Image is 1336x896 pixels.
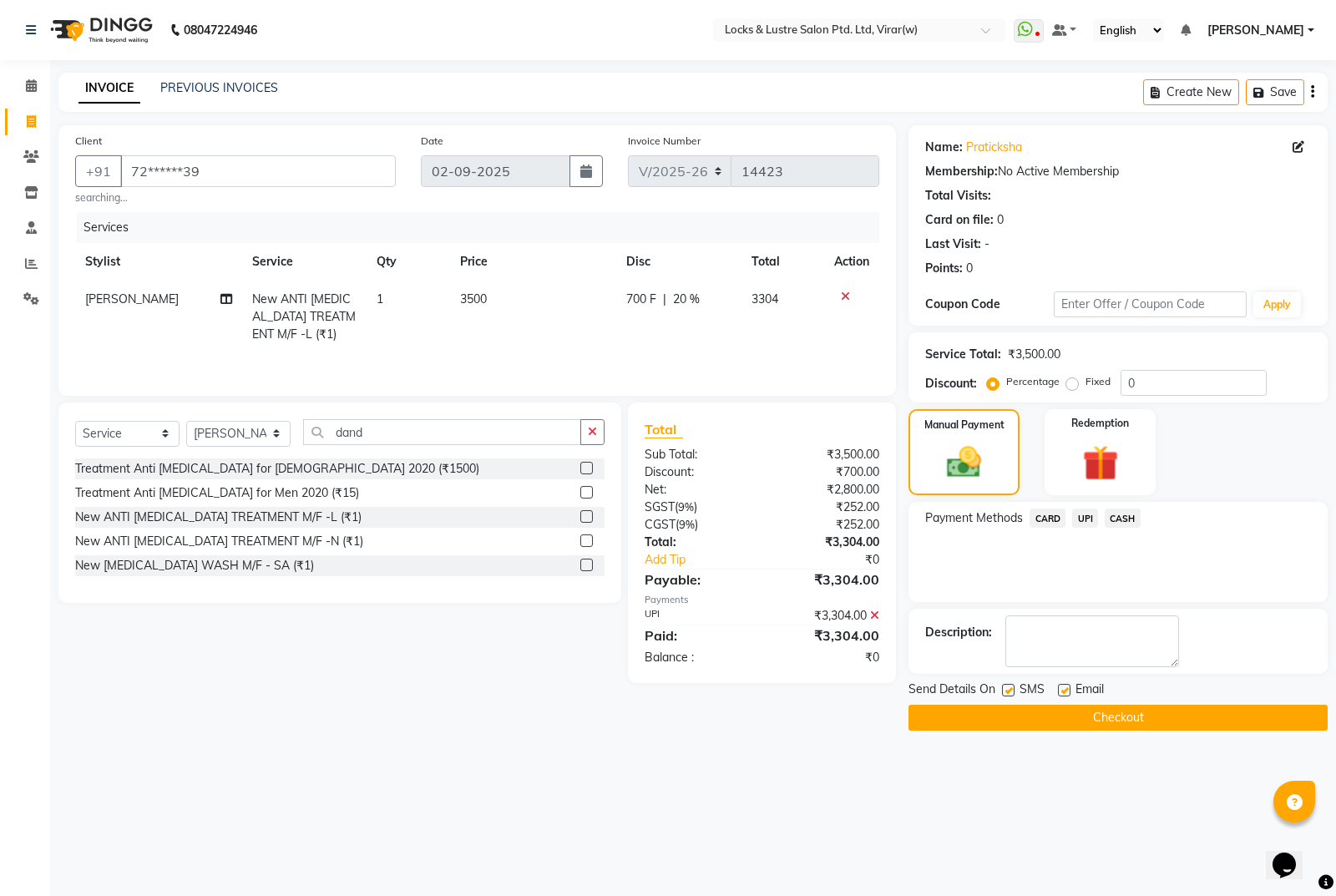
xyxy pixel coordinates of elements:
div: Points: [925,260,963,277]
button: +91 [75,155,122,187]
span: SMS [1020,681,1045,701]
div: ₹3,500.00 [1008,346,1060,363]
th: Service [242,243,367,281]
div: Balance : [632,649,762,666]
div: Discount: [925,375,977,392]
div: ₹700.00 [762,463,893,481]
div: ₹3,500.00 [762,446,893,463]
th: Stylist [75,243,242,281]
div: New [MEDICAL_DATA] WASH M/F - SA (₹1) [75,557,314,575]
label: Invoice Number [628,134,701,149]
span: Payment Methods [925,509,1023,527]
th: Qty [367,243,450,281]
div: UPI [632,607,762,625]
span: CGST [645,517,676,532]
div: Sub Total: [632,446,762,463]
button: Save [1246,79,1304,105]
div: Card on file: [925,211,994,229]
span: 20 % [673,291,700,308]
span: 700 F [626,291,656,308]
input: Enter Offer / Coupon Code [1054,291,1247,317]
b: 08047224946 [184,7,257,53]
input: Search by Name/Mobile/Email/Code [120,155,396,187]
img: logo [43,7,157,53]
div: ₹252.00 [762,516,893,534]
div: Treatment Anti [MEDICAL_DATA] for Men 2020 (₹15) [75,484,359,502]
div: ₹252.00 [762,499,893,516]
div: New ANTI [MEDICAL_DATA] TREATMENT M/F -L (₹1) [75,509,362,526]
button: Create New [1143,79,1239,105]
span: New ANTI [MEDICAL_DATA] TREATMENT M/F -L (₹1) [252,291,356,342]
img: _gift.svg [1071,441,1130,485]
span: UPI [1072,509,1098,528]
div: ₹3,304.00 [762,625,893,645]
div: Coupon Code [925,296,1054,313]
small: searching... [75,190,396,205]
th: Disc [616,243,741,281]
span: SGST [645,499,675,514]
span: [PERSON_NAME] [85,291,179,306]
div: ₹3,304.00 [762,607,893,625]
div: 0 [997,211,1004,229]
div: ₹0 [762,649,893,666]
input: Search or Scan [303,419,581,445]
div: 0 [966,260,973,277]
div: ( ) [632,499,762,516]
div: Treatment Anti [MEDICAL_DATA] for [DEMOGRAPHIC_DATA] 2020 (₹1500) [75,460,479,478]
button: Apply [1253,292,1301,317]
a: PREVIOUS INVOICES [160,80,278,95]
span: 3304 [751,291,778,306]
span: 9% [679,518,695,531]
th: Action [824,243,879,281]
div: Services [77,212,892,243]
a: Praticksha [966,139,1022,156]
div: Net: [632,481,762,499]
div: ( ) [632,516,762,534]
div: Payable: [632,569,762,590]
label: Date [421,134,443,149]
span: 3500 [460,291,487,306]
div: Payments [645,593,879,607]
div: ₹0 [784,551,893,569]
div: No Active Membership [925,163,1311,180]
label: Fixed [1085,374,1111,389]
span: 1 [377,291,383,306]
a: Add Tip [632,551,784,569]
div: ₹3,304.00 [762,534,893,551]
div: Discount: [632,463,762,481]
div: Name: [925,139,963,156]
label: Manual Payment [924,418,1005,433]
span: CASH [1105,509,1141,528]
div: - [984,235,989,253]
div: Last Visit: [925,235,981,253]
div: Paid: [632,625,762,645]
iframe: chat widget [1266,829,1319,879]
div: Total Visits: [925,187,991,205]
span: Send Details On [908,681,995,701]
div: New ANTI [MEDICAL_DATA] TREATMENT M/F -N (₹1) [75,533,363,550]
span: 9% [678,500,694,514]
div: Total: [632,534,762,551]
span: CARD [1030,509,1065,528]
th: Total [741,243,825,281]
div: Service Total: [925,346,1001,363]
span: | [663,291,666,308]
span: Email [1075,681,1104,701]
div: ₹2,800.00 [762,481,893,499]
div: Description: [925,624,992,641]
img: _cash.svg [936,443,992,482]
div: ₹3,304.00 [762,569,893,590]
div: Membership: [925,163,998,180]
a: INVOICE [78,73,140,104]
label: Client [75,134,102,149]
button: Checkout [908,705,1328,731]
label: Percentage [1006,374,1060,389]
th: Price [450,243,616,281]
span: Total [645,421,683,438]
span: [PERSON_NAME] [1207,22,1304,39]
label: Redemption [1071,416,1129,431]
